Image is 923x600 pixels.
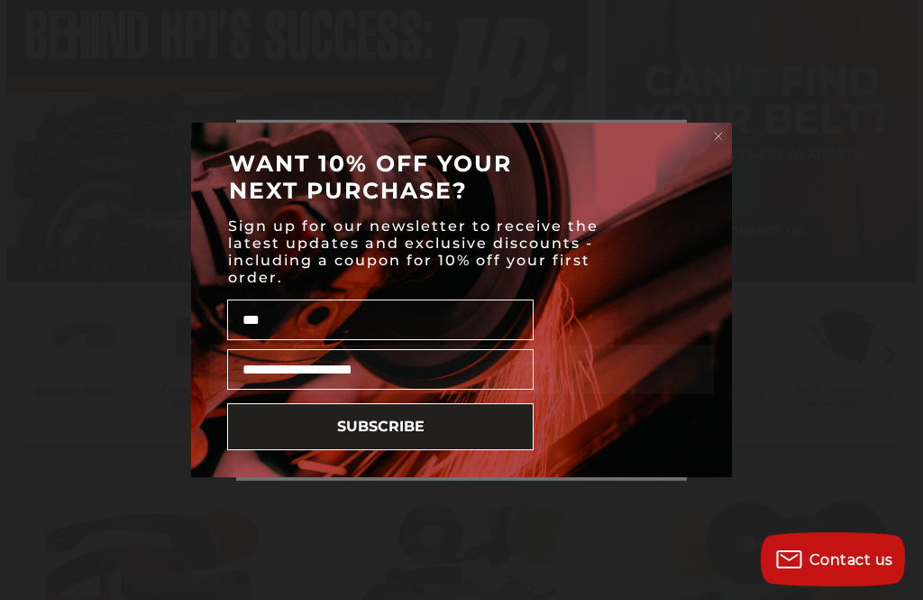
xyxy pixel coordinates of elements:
span: Sign up for our newsletter to receive the latest updates and exclusive discounts - including a co... [228,217,599,286]
input: Email [227,349,534,390]
span: Contact us [809,551,893,568]
button: Close dialog [709,127,727,145]
button: SUBSCRIBE [227,403,534,450]
span: WANT 10% OFF YOUR NEXT PURCHASE? [229,150,512,204]
button: Contact us [761,532,905,586]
